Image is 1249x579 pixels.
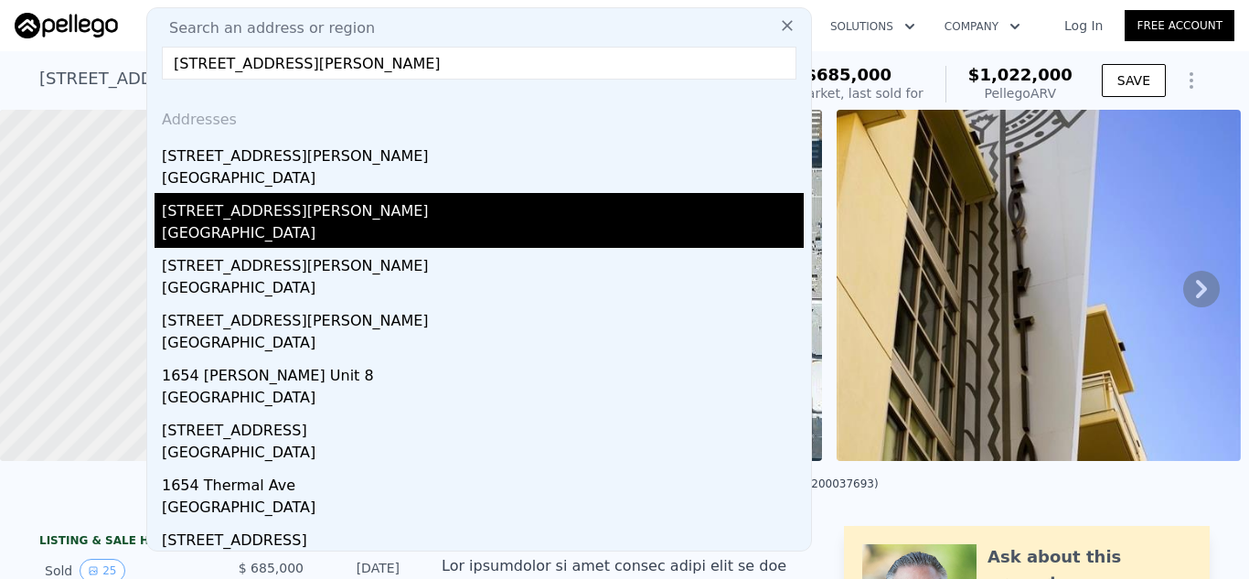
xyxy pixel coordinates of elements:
a: Free Account [1125,10,1234,41]
button: Solutions [816,10,930,43]
div: 1654 [PERSON_NAME] Unit 8 [162,358,804,387]
div: [GEOGRAPHIC_DATA] [162,167,804,193]
div: [GEOGRAPHIC_DATA] [162,442,804,467]
div: Addresses [155,94,804,138]
button: Show Options [1173,62,1210,99]
img: Pellego [15,13,118,38]
div: Off Market, last sold for [774,84,923,102]
div: 1654 Thermal Ave [162,467,804,497]
div: [STREET_ADDRESS][PERSON_NAME] [162,248,804,277]
div: LISTING & SALE HISTORY [39,533,405,552]
div: [GEOGRAPHIC_DATA] [162,277,804,303]
span: $1,022,000 [968,65,1073,84]
div: [STREET_ADDRESS][PERSON_NAME] [162,303,804,332]
span: Search an address or region [155,17,375,39]
div: [STREET_ADDRESS] , [GEOGRAPHIC_DATA] , CA 92103 [39,66,477,91]
div: [STREET_ADDRESS] [162,413,804,442]
div: [STREET_ADDRESS][PERSON_NAME] [162,138,804,167]
img: Sale: 161743055 Parcel: 21134332 [837,110,1241,461]
div: [STREET_ADDRESS][PERSON_NAME] [162,193,804,222]
div: [GEOGRAPHIC_DATA] [162,387,804,413]
div: Pellego ARV [968,84,1073,102]
a: Log In [1042,16,1125,35]
div: [STREET_ADDRESS] [162,522,804,552]
span: $ 685,000 [239,561,304,575]
div: [GEOGRAPHIC_DATA] [162,497,804,522]
div: [GEOGRAPHIC_DATA] [162,332,804,358]
div: [GEOGRAPHIC_DATA] [162,222,804,248]
span: $685,000 [806,65,892,84]
button: SAVE [1102,64,1166,97]
input: Enter an address, city, region, neighborhood or zip code [162,47,796,80]
button: Company [930,10,1035,43]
